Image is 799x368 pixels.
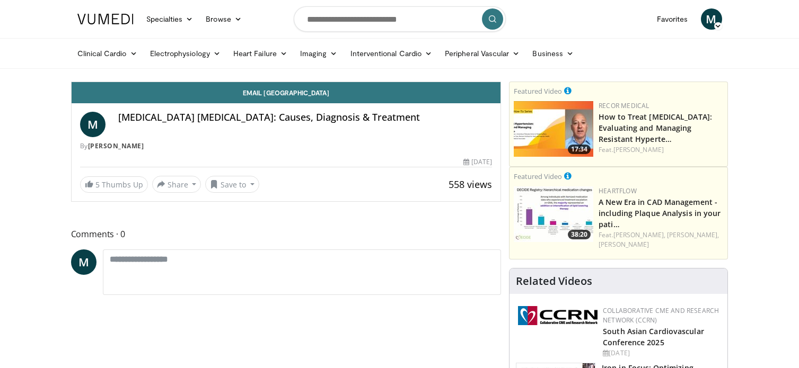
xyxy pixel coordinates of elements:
[603,348,719,358] div: [DATE]
[294,6,506,32] input: Search topics, interventions
[599,186,637,195] a: Heartflow
[344,43,439,64] a: Interventional Cardio
[701,8,722,30] a: M
[438,43,526,64] a: Peripheral Vascular
[514,186,593,242] a: 38:20
[80,176,148,193] a: 5 Thumbs Up
[205,176,259,193] button: Save to
[613,230,665,239] a: [PERSON_NAME],
[71,249,96,275] a: M
[118,112,493,123] h4: [MEDICAL_DATA] [MEDICAL_DATA]: Causes, Diagnosis & Treatment
[95,179,100,190] span: 5
[516,275,592,288] h4: Related Videos
[80,141,493,151] div: By
[514,186,593,242] img: 738d0e2d-290f-4d89-8861-908fb8b721dc.150x105_q85_crop-smart_upscale.jpg
[651,8,695,30] a: Favorites
[80,112,106,137] a: M
[514,172,562,181] small: Featured Video
[199,8,248,30] a: Browse
[599,240,649,249] a: [PERSON_NAME]
[599,101,649,110] a: Recor Medical
[449,178,492,191] span: 558 views
[599,230,723,249] div: Feat.
[294,43,344,64] a: Imaging
[568,145,591,154] span: 17:34
[514,101,593,157] img: 10cbd22e-c1e6-49ff-b90e-4507a8859fc1.jpg.150x105_q85_crop-smart_upscale.jpg
[71,43,144,64] a: Clinical Cardio
[599,112,712,144] a: How to Treat [MEDICAL_DATA]: Evaluating and Managing Resistant Hyperte…
[144,43,227,64] a: Electrophysiology
[603,306,719,325] a: Collaborative CME and Research Network (CCRN)
[88,141,144,150] a: [PERSON_NAME]
[518,306,598,325] img: a04ee3ba-8487-4636-b0fb-5e8d268f3737.png.150x105_q85_autocrop_double_scale_upscale_version-0.2.png
[526,43,580,64] a: Business
[77,14,134,24] img: VuMedi Logo
[463,157,492,167] div: [DATE]
[599,145,723,155] div: Feat.
[71,227,502,241] span: Comments 0
[72,82,501,103] a: Email [GEOGRAPHIC_DATA]
[603,326,704,347] a: South Asian Cardiovascular Conference 2025
[613,145,664,154] a: [PERSON_NAME]
[599,197,721,229] a: A New Era in CAD Management - including Plaque Analysis in your pati…
[568,230,591,239] span: 38:20
[140,8,200,30] a: Specialties
[667,230,719,239] a: [PERSON_NAME],
[514,101,593,157] a: 17:34
[514,86,562,96] small: Featured Video
[152,176,201,193] button: Share
[227,43,294,64] a: Heart Failure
